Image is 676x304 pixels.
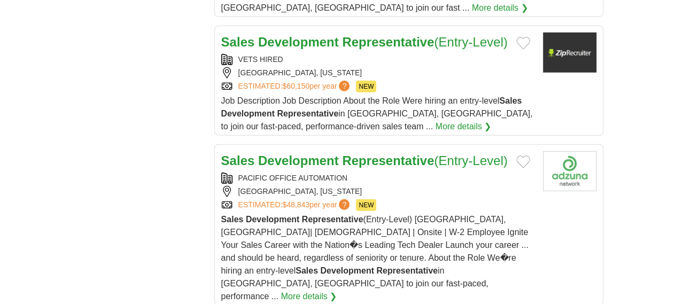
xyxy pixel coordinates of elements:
[339,199,349,210] span: ?
[246,215,299,224] strong: Development
[543,33,596,73] img: Company logo
[356,199,376,211] span: NEW
[221,35,508,49] a: Sales Development Representative(Entry-Level)
[282,200,309,209] span: $48,843
[296,266,318,275] strong: Sales
[436,120,492,133] a: More details ❯
[221,215,529,301] span: (Entry-Level) [GEOGRAPHIC_DATA], [GEOGRAPHIC_DATA]| [DEMOGRAPHIC_DATA] | Onsite | W-2 Employee Ig...
[221,215,244,224] strong: Sales
[221,109,275,118] strong: Development
[499,96,522,105] strong: Sales
[221,153,255,168] strong: Sales
[221,67,534,79] div: [GEOGRAPHIC_DATA], [US_STATE]
[221,186,534,197] div: [GEOGRAPHIC_DATA], [US_STATE]
[281,290,337,303] a: More details ❯
[221,173,534,184] div: PACIFIC OFFICE AUTOMATION
[342,35,434,49] strong: Representative
[221,35,255,49] strong: Sales
[238,81,352,92] a: ESTIMATED:$60,150per year?
[258,35,339,49] strong: Development
[376,266,438,275] strong: Representative
[543,151,596,191] img: Company logo
[516,37,530,50] button: Add to favorite jobs
[339,81,349,91] span: ?
[516,155,530,168] button: Add to favorite jobs
[356,81,376,92] span: NEW
[320,266,374,275] strong: Development
[302,215,363,224] strong: Representative
[277,109,338,118] strong: Representative
[472,2,528,14] a: More details ❯
[221,96,533,131] span: Job Description Job Description About the Role Were hiring an entry-level in [GEOGRAPHIC_DATA], [...
[282,82,309,90] span: $60,150
[258,153,339,168] strong: Development
[221,153,508,168] a: Sales Development Representative(Entry-Level)
[342,153,434,168] strong: Representative
[238,199,352,211] a: ESTIMATED:$48,843per year?
[221,54,534,65] div: VETS HIRED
